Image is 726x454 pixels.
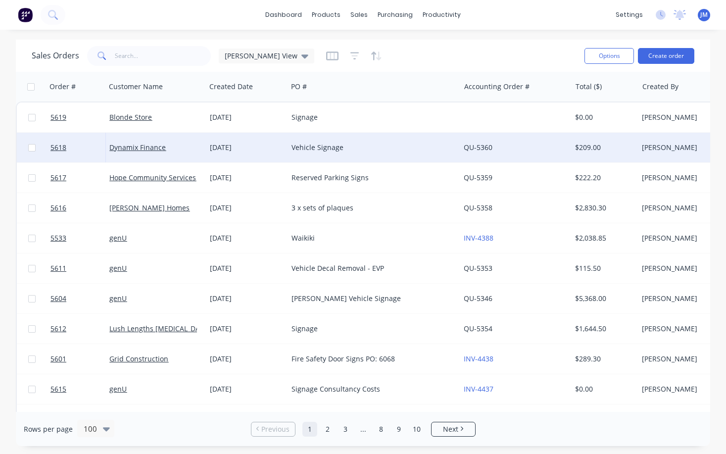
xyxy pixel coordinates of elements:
div: [PERSON_NAME] [642,263,703,273]
div: Order # [49,82,76,92]
div: PO # [291,82,307,92]
a: genU [109,233,127,243]
span: 5619 [50,112,66,122]
div: [PERSON_NAME] [642,203,703,213]
span: 5612 [50,324,66,334]
div: Reserved Parking Signs [291,173,448,183]
div: Created Date [209,82,253,92]
a: Page 2 [320,422,335,437]
div: settings [611,7,648,22]
div: Fire Safety Door Signs PO: 6068 [291,354,448,364]
span: [PERSON_NAME] View [225,50,297,61]
div: Accounting Order # [464,82,530,92]
a: Page 10 [409,422,424,437]
a: Page 3 [338,422,353,437]
div: [PERSON_NAME] Vehicle Signage [291,294,448,303]
div: Vehicle Signage [291,143,448,152]
div: [DATE] [210,324,284,334]
a: QU-5358 [464,203,492,212]
a: Hope Community Services [109,173,196,182]
div: [DATE] [210,354,284,364]
span: 5611 [50,263,66,273]
a: 5615 [50,374,109,404]
a: 5533 [50,223,109,253]
a: [PERSON_NAME] Homes [109,203,190,212]
div: purchasing [373,7,418,22]
div: Signage [291,324,448,334]
div: [DATE] [210,203,284,213]
a: 5616 [50,193,109,223]
span: Rows per page [24,424,73,434]
div: $0.00 [575,112,631,122]
div: $5,368.00 [575,294,631,303]
div: Signage [291,112,448,122]
div: [PERSON_NAME] [642,354,703,364]
ul: Pagination [247,422,480,437]
div: [PERSON_NAME] [642,143,703,152]
span: Previous [261,424,290,434]
div: $222.20 [575,173,631,183]
div: [PERSON_NAME] [642,112,703,122]
span: 5533 [50,233,66,243]
div: [DATE] [210,173,284,183]
div: [DATE] [210,143,284,152]
div: Signage Consultancy Costs [291,384,448,394]
a: Blonde Store [109,112,152,122]
input: Search... [115,46,211,66]
span: 5615 [50,384,66,394]
img: Factory [18,7,33,22]
div: [PERSON_NAME] [642,233,703,243]
a: INV-4438 [464,354,493,363]
a: INV-4388 [464,233,493,243]
a: 5601 [50,344,109,374]
div: Created By [642,82,678,92]
a: dashboard [260,7,307,22]
a: Jump forward [356,422,371,437]
a: QU-5354 [464,324,492,333]
div: Customer Name [109,82,163,92]
div: [PERSON_NAME] [642,324,703,334]
span: Next [443,424,458,434]
div: $2,038.85 [575,233,631,243]
div: products [307,7,345,22]
a: 5611 [50,253,109,283]
div: [DATE] [210,233,284,243]
a: Grid Construction [109,354,168,363]
a: INV-4437 [464,384,493,394]
a: Page 1 is your current page [302,422,317,437]
span: JM [700,10,708,19]
a: QU-5360 [464,143,492,152]
span: 5616 [50,203,66,213]
a: Lush Lengths [MEDICAL_DATA] [109,324,210,333]
a: Dynamix Finance [109,143,166,152]
div: [PERSON_NAME] [642,384,703,394]
a: 5618 [50,133,109,162]
a: 5619 [50,102,109,132]
a: 5604 [50,284,109,313]
a: Next page [432,424,475,434]
span: 5617 [50,173,66,183]
div: $0.00 [575,384,631,394]
a: genU [109,263,127,273]
div: [DATE] [210,384,284,394]
div: [DATE] [210,263,284,273]
span: 5604 [50,294,66,303]
button: Create order [638,48,694,64]
a: genU [109,294,127,303]
div: [DATE] [210,294,284,303]
div: $209.00 [575,143,631,152]
div: [PERSON_NAME] [642,294,703,303]
div: [DATE] [210,112,284,122]
a: QU-5346 [464,294,492,303]
div: $2,830.30 [575,203,631,213]
a: 5614 [50,404,109,434]
a: 5612 [50,314,109,344]
div: $1,644.50 [575,324,631,334]
span: 5601 [50,354,66,364]
div: Waikiki [291,233,448,243]
a: Page 8 [374,422,388,437]
div: Vehicle Decal Removal - EVP [291,263,448,273]
div: sales [345,7,373,22]
div: [PERSON_NAME] [642,173,703,183]
div: $289.30 [575,354,631,364]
